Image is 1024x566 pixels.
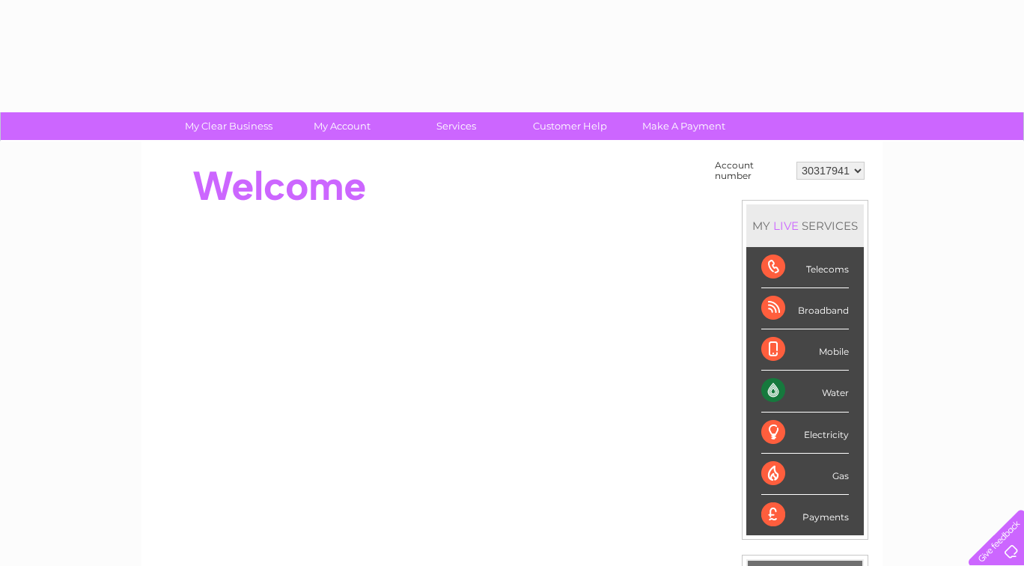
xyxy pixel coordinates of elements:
td: Account number [711,156,793,185]
a: Customer Help [508,112,632,140]
a: Services [394,112,518,140]
div: Gas [761,454,849,495]
div: MY SERVICES [746,204,864,247]
div: Payments [761,495,849,535]
a: Make A Payment [622,112,746,140]
div: Water [761,371,849,412]
div: Telecoms [761,247,849,288]
div: Electricity [761,413,849,454]
a: My Clear Business [167,112,290,140]
div: LIVE [770,219,802,233]
div: Mobile [761,329,849,371]
a: My Account [281,112,404,140]
div: Broadband [761,288,849,329]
